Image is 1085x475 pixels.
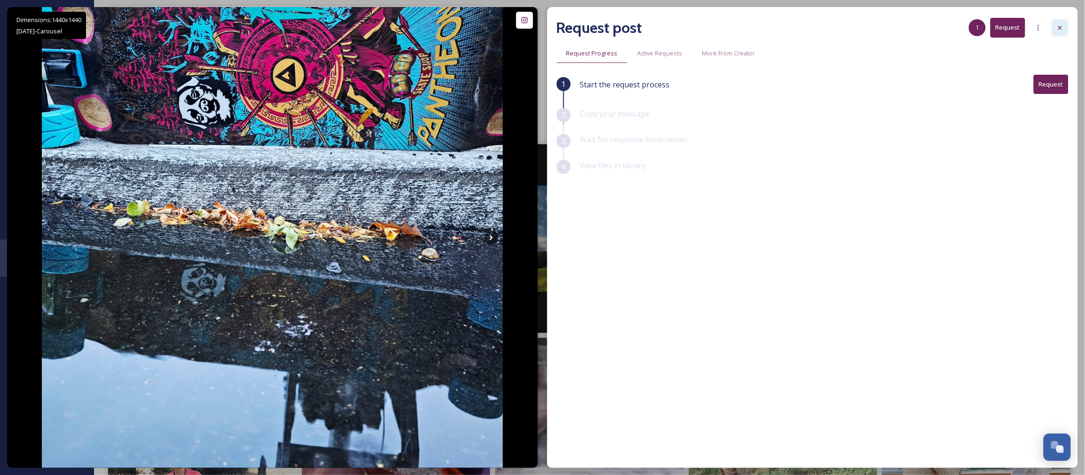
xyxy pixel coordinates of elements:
[557,16,642,39] h2: Request post
[561,78,566,90] span: 1
[42,7,503,468] img: The new Pantheon Aegis on wet Karmas is soooo fucking sick. pantheonlongboards locoskateshopcolor...
[561,161,566,172] span: 4
[580,134,688,145] span: Wait for response from owner
[561,135,566,147] span: 3
[976,23,979,32] span: 1
[16,27,62,35] span: [DATE] - Carousel
[566,49,618,58] span: Request Progress
[637,49,683,58] span: Active Requests
[1034,75,1069,94] button: Request
[580,79,670,90] span: Start the request process
[991,18,1025,37] button: Request
[580,160,646,171] span: View files in library
[580,109,650,119] span: Copy your message
[561,109,566,121] span: 2
[702,49,755,58] span: More From Creator
[16,16,81,24] span: Dimensions: 1440 x 1440
[1044,434,1071,461] button: Open Chat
